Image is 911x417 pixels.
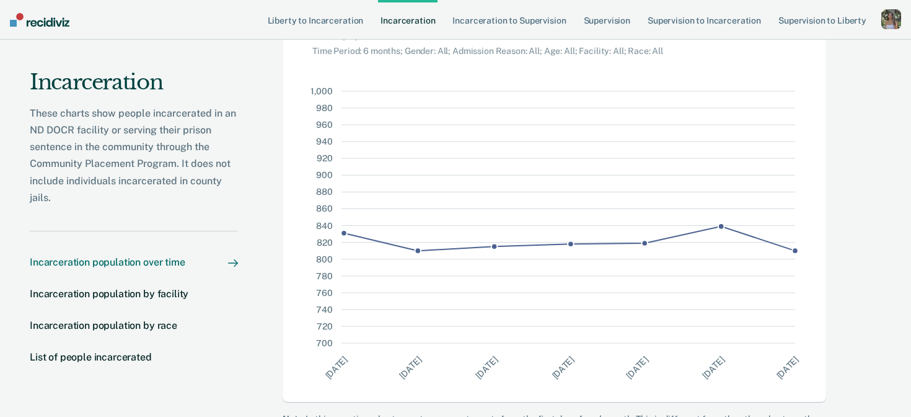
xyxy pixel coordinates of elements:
[30,351,152,363] div: List of people incarcerated
[30,320,177,331] div: Incarceration population by race
[30,256,185,268] div: Incarceration population over time
[312,41,663,56] div: Time Period: 6 months; Gender: All; Admission Reason: All; Age: All; Facility: All; Race: All
[341,230,347,236] circle: Point at x Tue Jun 01 2021 00:00:00 GMT+0100 (British Summer Time) and y 831
[792,248,798,254] circle: Point at x Wed Dec 01 2021 00:00:00 GMT+0000 (Greenwich Mean Time) and y 810
[30,69,238,105] div: Incarceration
[312,29,663,56] div: Prison population over time
[10,13,69,27] img: Recidiviz
[30,105,238,206] div: These charts show people incarcerated in an ND DOCR facility or serving their prison sentence in ...
[30,320,238,331] a: Incarceration population by race
[30,256,238,268] a: Incarceration population over time
[30,288,238,300] a: Incarceration population by facility
[30,288,188,300] div: Incarceration population by facility
[30,351,238,363] a: List of people incarcerated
